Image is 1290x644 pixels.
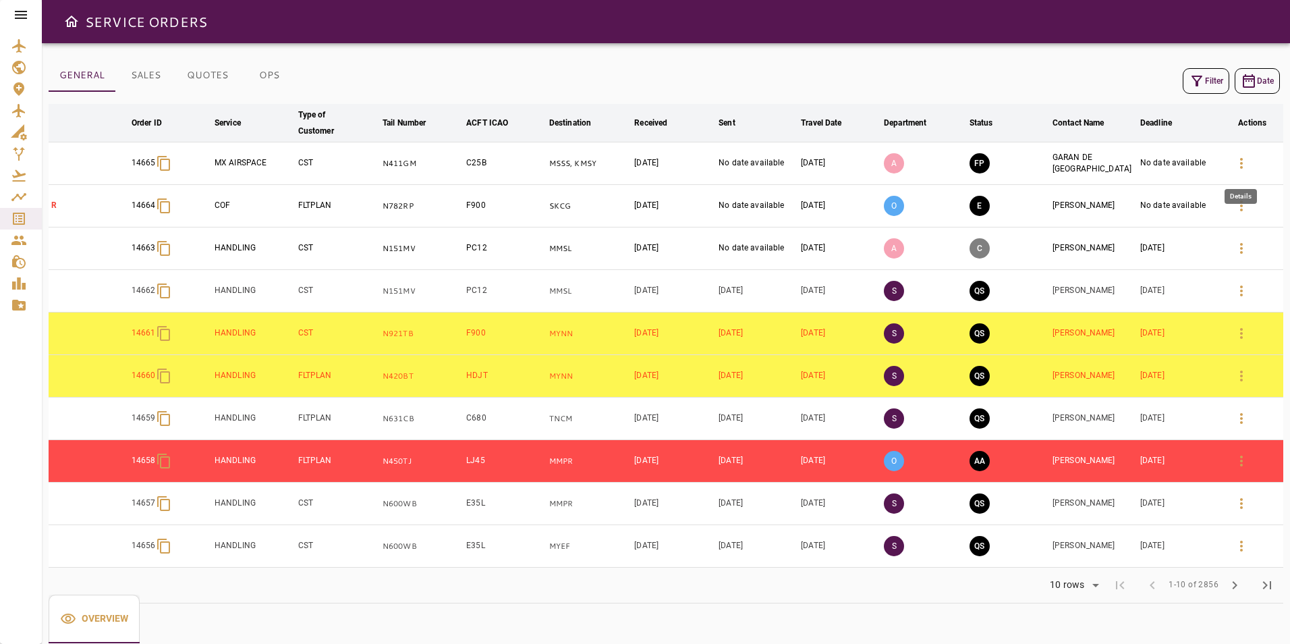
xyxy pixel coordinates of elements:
[1225,190,1258,222] button: Details
[383,413,461,425] p: N631CB
[296,398,380,440] td: FLTPLAN
[970,238,990,259] button: CANCELED
[383,286,461,297] p: N151MV
[132,412,156,424] p: 14659
[115,59,176,92] button: SALES
[1225,530,1258,562] button: Details
[716,355,798,398] td: [DATE]
[632,440,716,483] td: [DATE]
[1140,115,1172,131] div: Deadline
[798,483,881,525] td: [DATE]
[296,525,380,568] td: CST
[549,200,629,212] p: SKCG
[632,525,716,568] td: [DATE]
[884,323,904,344] p: S
[296,483,380,525] td: CST
[212,185,296,227] td: COF
[296,227,380,270] td: CST
[1138,525,1222,568] td: [DATE]
[176,59,239,92] button: QUOTES
[296,270,380,313] td: CST
[970,493,990,514] button: QUOTE SENT
[549,115,609,131] span: Destination
[132,498,156,509] p: 14657
[1053,115,1104,131] div: Contact Name
[132,157,156,169] p: 14665
[1235,68,1280,94] button: Date
[549,456,629,467] p: MMPR
[1046,579,1088,591] div: 10 rows
[884,238,904,259] p: A
[549,286,629,297] p: MMSL
[716,270,798,313] td: [DATE]
[212,355,296,398] td: HANDLING
[884,196,904,216] p: O
[1138,483,1222,525] td: [DATE]
[1225,360,1258,392] button: Details
[215,115,258,131] span: Service
[884,281,904,301] p: S
[58,8,85,35] button: Open drawer
[970,153,990,173] button: FINAL PREPARATION
[85,11,207,32] h6: SERVICE ORDERS
[884,408,904,429] p: S
[634,115,685,131] span: Received
[884,153,904,173] p: A
[383,541,461,552] p: N600WB
[549,413,629,425] p: TNCM
[884,115,926,131] div: Department
[798,355,881,398] td: [DATE]
[1050,185,1138,227] td: [PERSON_NAME]
[1138,440,1222,483] td: [DATE]
[1138,185,1222,227] td: No date available
[49,595,140,643] div: basic tabs example
[132,327,156,339] p: 14661
[549,541,629,552] p: MYEF
[716,483,798,525] td: [DATE]
[49,595,140,643] button: Overview
[298,107,360,139] div: Type of Customer
[798,142,881,185] td: [DATE]
[1053,115,1122,131] span: Contact Name
[464,440,546,483] td: LJ45
[383,498,461,510] p: N600WB
[549,158,629,169] p: MSSS, KMSY
[1225,232,1258,265] button: Details
[634,115,667,131] div: Received
[970,115,1011,131] span: Status
[296,142,380,185] td: CST
[215,115,241,131] div: Service
[464,398,546,440] td: C680
[632,313,716,355] td: [DATE]
[1050,227,1138,270] td: [PERSON_NAME]
[549,243,629,254] p: MMSL
[383,456,461,467] p: N450TJ
[464,355,546,398] td: HDJT
[212,525,296,568] td: HANDLING
[798,185,881,227] td: [DATE]
[383,328,461,340] p: N921TB
[716,313,798,355] td: [DATE]
[1050,525,1138,568] td: [PERSON_NAME]
[798,440,881,483] td: [DATE]
[716,142,798,185] td: No date available
[1138,142,1222,185] td: No date available
[132,115,162,131] div: Order ID
[296,440,380,483] td: FLTPLAN
[1225,317,1258,350] button: Details
[464,227,546,270] td: PC12
[296,313,380,355] td: CST
[132,455,156,466] p: 14658
[1140,115,1189,131] span: Deadline
[132,285,156,296] p: 14662
[549,498,629,510] p: MMPR
[1225,402,1258,435] button: Details
[798,525,881,568] td: [DATE]
[466,115,508,131] div: ACFT ICAO
[1050,142,1138,185] td: GARAN DE [GEOGRAPHIC_DATA]
[49,59,115,92] button: GENERAL
[970,408,990,429] button: QUOTE SENT
[1225,445,1258,477] button: Details
[801,115,859,131] span: Travel Date
[1183,68,1229,94] button: Filter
